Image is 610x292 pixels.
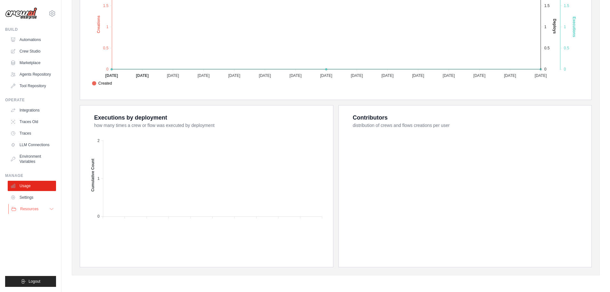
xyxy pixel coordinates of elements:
[564,25,566,29] tspan: 1
[535,73,547,78] tspan: [DATE]
[94,122,325,129] dt: how many times a crew or flow was executed by deployment
[103,4,109,8] tspan: 1.5
[544,25,547,29] tspan: 1
[92,80,112,86] span: Created
[351,73,363,78] tspan: [DATE]
[20,206,38,212] span: Resources
[167,73,179,78] tspan: [DATE]
[544,67,547,71] tspan: 0
[8,105,56,115] a: Integrations
[353,122,584,129] dt: distribution of crews and flows creations per user
[412,73,424,78] tspan: [DATE]
[552,19,557,34] text: Deploys
[8,81,56,91] a: Tool Repository
[473,73,485,78] tspan: [DATE]
[105,73,118,78] tspan: [DATE]
[544,46,550,50] tspan: 0.5
[504,73,516,78] tspan: [DATE]
[91,159,95,192] text: Cumulative Count
[564,46,569,50] tspan: 0.5
[228,73,240,78] tspan: [DATE]
[8,117,56,127] a: Traces Old
[8,140,56,150] a: LLM Connections
[353,113,388,122] div: Contributors
[564,4,569,8] tspan: 1.5
[5,276,56,287] button: Logout
[106,67,109,71] tspan: 0
[8,192,56,203] a: Settings
[28,279,40,284] span: Logout
[97,176,100,181] tspan: 1
[8,204,57,214] button: Resources
[259,73,271,78] tspan: [DATE]
[8,128,56,138] a: Traces
[8,151,56,167] a: Environment Variables
[5,173,56,178] div: Manage
[8,69,56,79] a: Agents Repository
[106,25,109,29] tspan: 1
[97,214,100,219] tspan: 0
[572,17,576,37] text: Executions
[136,73,149,78] tspan: [DATE]
[94,113,167,122] div: Executions by deployment
[103,46,109,50] tspan: 0.5
[289,73,302,78] tspan: [DATE]
[97,138,100,143] tspan: 2
[198,73,210,78] tspan: [DATE]
[443,73,455,78] tspan: [DATE]
[8,181,56,191] a: Usage
[381,73,394,78] tspan: [DATE]
[5,27,56,32] div: Build
[544,4,550,8] tspan: 1.5
[564,67,566,71] tspan: 0
[5,7,37,20] img: Logo
[5,97,56,103] div: Operate
[96,15,101,33] text: Creations
[8,46,56,56] a: Crew Studio
[320,73,332,78] tspan: [DATE]
[8,35,56,45] a: Automations
[8,58,56,68] a: Marketplace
